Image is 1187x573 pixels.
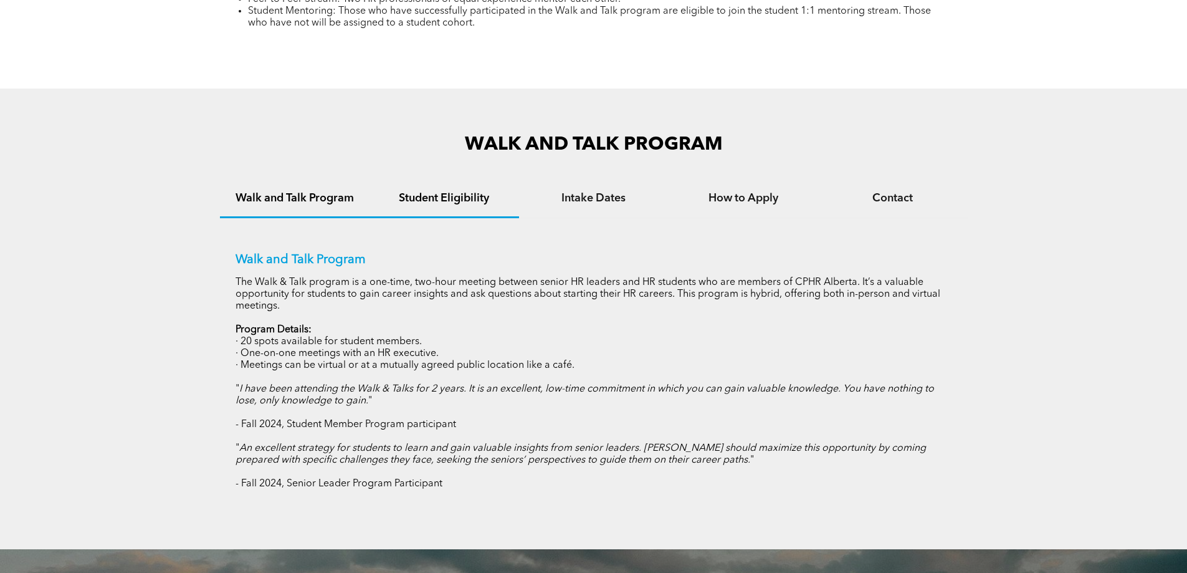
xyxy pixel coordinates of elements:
[381,191,508,205] h4: Student Eligibility
[236,383,952,407] p: " "
[236,419,952,431] p: - Fall 2024, Student Member Program participant
[680,191,807,205] h4: How to Apply
[236,253,952,267] p: Walk and Talk Program
[236,336,952,348] p: · 20 spots available for student members.
[236,277,952,312] p: The Walk & Talk program is a one-time, two-hour meeting between senior HR leaders and HR students...
[236,360,952,372] p: · Meetings can be virtual or at a mutually agreed public location like a café.
[465,135,723,154] span: WALK AND TALK PROGRAM
[236,443,926,465] em: An excellent strategy for students to learn and gain valuable insights from senior leaders. [PERS...
[236,348,952,360] p: · One-on-one meetings with an HR executive.
[530,191,657,205] h4: Intake Dates
[236,325,312,335] strong: Program Details:
[248,6,952,29] li: Student Mentoring: Those who have successfully participated in the Walk and Talk program are elig...
[236,384,934,406] em: I have been attending the Walk & Talks for 2 years. It is an excellent, low-time commitment in wh...
[829,191,956,205] h4: Contact
[236,478,952,490] p: - Fall 2024, Senior Leader Program Participant
[231,191,358,205] h4: Walk and Talk Program
[236,443,952,466] p: " "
